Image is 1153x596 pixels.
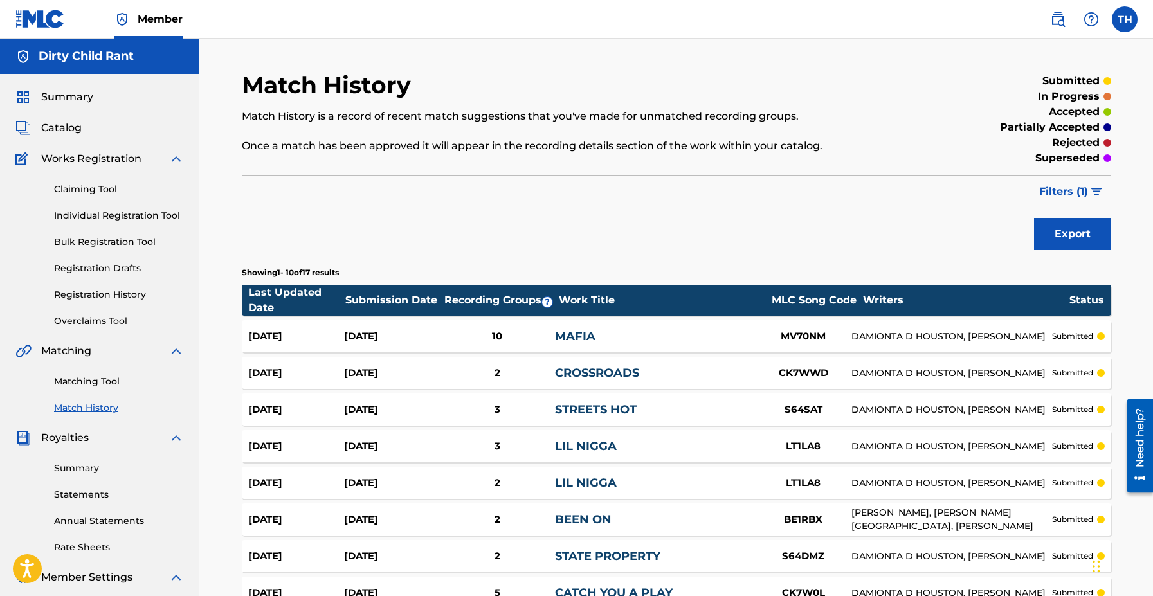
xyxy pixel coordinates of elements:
[248,366,344,381] div: [DATE]
[15,89,31,105] img: Summary
[41,343,91,359] span: Matching
[345,293,442,308] div: Submission Date
[15,10,65,28] img: MLC Logo
[1034,218,1111,250] button: Export
[248,476,344,491] div: [DATE]
[1042,73,1100,89] p: submitted
[15,120,31,136] img: Catalog
[54,375,184,388] a: Matching Tool
[248,512,344,527] div: [DATE]
[851,403,1051,417] div: DAMIONTA D HOUSTON, [PERSON_NAME]
[555,476,617,490] a: LIL NIGGA
[41,89,93,105] span: Summary
[766,293,862,308] div: MLC Song Code
[15,49,31,64] img: Accounts
[1052,404,1093,415] p: submitted
[41,151,141,167] span: Works Registration
[344,402,440,417] div: [DATE]
[344,366,440,381] div: [DATE]
[168,151,184,167] img: expand
[344,549,440,564] div: [DATE]
[1084,12,1099,27] img: help
[54,262,184,275] a: Registration Drafts
[242,267,339,278] p: Showing 1 - 10 of 17 results
[54,314,184,328] a: Overclaims Tool
[41,430,89,446] span: Royalties
[851,330,1051,343] div: DAMIONTA D HOUSTON, [PERSON_NAME]
[15,430,31,446] img: Royalties
[138,12,183,26] span: Member
[1052,135,1100,150] p: rejected
[851,440,1051,453] div: DAMIONTA D HOUSTON, [PERSON_NAME]
[54,288,184,302] a: Registration History
[54,514,184,528] a: Annual Statements
[54,541,184,554] a: Rate Sheets
[559,293,765,308] div: Work Title
[15,89,93,105] a: SummarySummary
[344,476,440,491] div: [DATE]
[15,343,32,359] img: Matching
[1052,514,1093,525] p: submitted
[555,549,660,563] a: STATE PROPERTY
[15,120,82,136] a: CatalogCatalog
[755,512,851,527] div: BE1RBX
[851,550,1051,563] div: DAMIONTA D HOUSTON, [PERSON_NAME]
[54,183,184,196] a: Claiming Tool
[168,570,184,585] img: expand
[755,476,851,491] div: LT1LA8
[1050,12,1066,27] img: search
[1078,6,1104,32] div: Help
[440,402,555,417] div: 3
[440,476,555,491] div: 2
[1049,104,1100,120] p: accepted
[54,401,184,415] a: Match History
[542,297,552,307] span: ?
[1052,477,1093,489] p: submitted
[1031,176,1111,208] button: Filters (1)
[851,366,1051,380] div: DAMIONTA D HOUSTON, [PERSON_NAME]
[114,12,130,27] img: Top Rightsholder
[1112,6,1138,32] div: User Menu
[755,439,851,454] div: LT1LA8
[755,402,851,417] div: S64SAT
[41,570,132,585] span: Member Settings
[54,235,184,249] a: Bulk Registration Tool
[755,549,851,564] div: S64DMZ
[54,488,184,501] a: Statements
[755,329,851,344] div: MV70NM
[1035,150,1100,166] p: superseded
[440,329,555,344] div: 10
[1038,89,1100,104] p: in progress
[248,285,345,316] div: Last Updated Date
[1117,393,1153,497] iframe: Resource Center
[41,120,82,136] span: Catalog
[248,402,344,417] div: [DATE]
[1091,188,1102,195] img: filter
[15,151,32,167] img: Works Registration
[440,549,555,564] div: 2
[555,366,639,380] a: CROSSROADS
[344,329,440,344] div: [DATE]
[555,512,612,527] a: BEEN ON
[555,439,617,453] a: LIL NIGGA
[555,402,637,417] a: STREETS HOT
[242,71,417,100] h2: Match History
[39,49,134,64] h5: Dirty Child Rant
[1000,120,1100,135] p: partially accepted
[1052,440,1093,452] p: submitted
[248,549,344,564] div: [DATE]
[1045,6,1071,32] a: Public Search
[1052,330,1093,342] p: submitted
[555,329,595,343] a: MAFIA
[248,329,344,344] div: [DATE]
[1052,550,1093,562] p: submitted
[168,430,184,446] img: expand
[54,209,184,222] a: Individual Registration Tool
[755,366,851,381] div: CK7WWD
[442,293,558,308] div: Recording Groups
[344,439,440,454] div: [DATE]
[851,476,1051,490] div: DAMIONTA D HOUSTON, [PERSON_NAME]
[1089,534,1153,596] iframe: Chat Widget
